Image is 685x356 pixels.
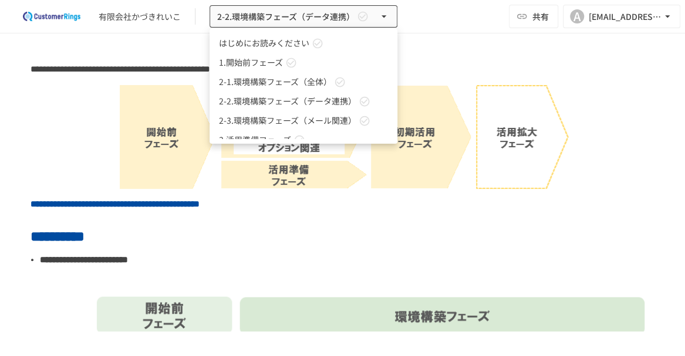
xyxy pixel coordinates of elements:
[219,37,309,49] span: はじめにお読みください
[219,76,332,88] span: 2-1.環境構築フェーズ（全体）
[219,56,283,69] span: 1.開始前フェーズ
[219,95,356,107] span: 2-2.環境構築フェーズ（データ連携）
[219,134,291,146] span: 3.活用準備フェーズ
[219,114,356,127] span: 2-3.環境構築フェーズ（メール関連）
